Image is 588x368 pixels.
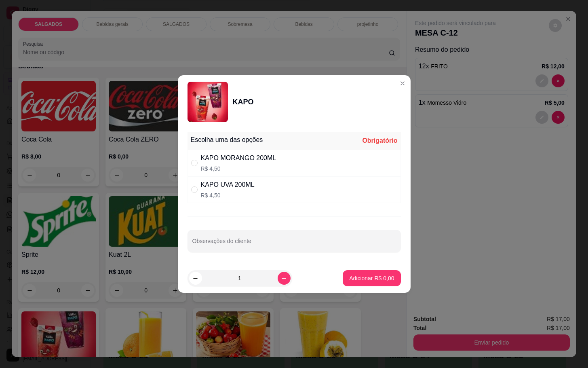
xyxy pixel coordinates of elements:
p: R$ 4,50 [201,191,255,199]
p: Adicionar R$ 0,00 [349,274,394,282]
div: KAPO UVA 200ML [201,180,255,190]
button: increase-product-quantity [278,272,291,285]
input: Observações do cliente [192,240,396,248]
div: KAPO MORANGO 200ML [201,153,276,163]
p: R$ 4,50 [201,165,276,173]
button: Adicionar R$ 0,00 [343,270,400,286]
div: Escolha uma das opções [191,135,263,145]
button: Close [396,77,409,90]
img: product-image [188,82,228,122]
div: Obrigatório [362,136,397,146]
button: decrease-product-quantity [189,272,202,285]
div: KAPO [233,96,254,108]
